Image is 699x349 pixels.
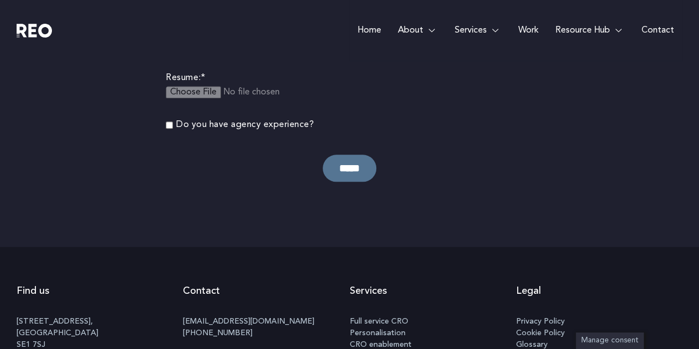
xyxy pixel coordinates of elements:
h2: Find us [17,274,183,308]
h2: Contact [183,274,349,308]
a: Cookie Policy [516,327,682,339]
span: Cookie Policy [516,327,565,339]
label: Resume: [166,71,533,86]
a: [PHONE_NUMBER] [183,329,253,337]
h2: Legal [516,274,682,308]
h2: Services [350,274,516,308]
a: Privacy Policy [516,316,682,327]
label: Do you have agency experience? [176,118,314,133]
span: Personalisation [350,327,406,339]
span: Privacy Policy [516,316,565,327]
a: [EMAIL_ADDRESS][DOMAIN_NAME] [183,318,314,325]
span: Full service CRO [350,316,408,327]
a: Full service CRO [350,316,516,327]
span: Manage consent [581,337,638,344]
a: Personalisation [350,327,516,339]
